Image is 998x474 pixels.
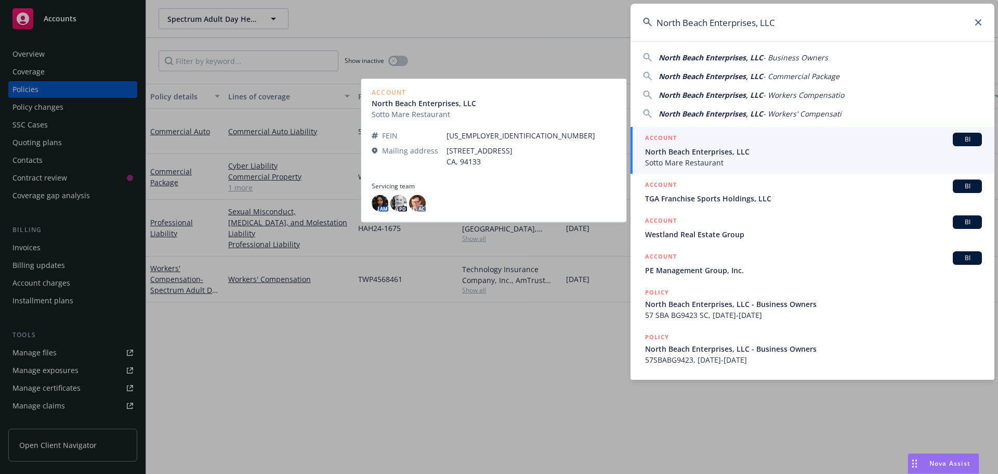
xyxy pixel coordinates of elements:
[645,299,982,310] span: North Beach Enterprises, LLC - Business Owners
[631,4,994,41] input: Search...
[659,90,763,100] span: North Beach Enterprises, LLC
[645,343,982,354] span: North Beach Enterprises, LLC - Business Owners
[645,133,677,145] h5: ACCOUNT
[645,354,982,365] span: 57SBABG9423, [DATE]-[DATE]
[631,326,994,371] a: POLICYNorth Beach Enterprises, LLC - Business Owners57SBABG9423, [DATE]-[DATE]
[908,453,979,474] button: Nova Assist
[763,90,844,100] span: - Workers Compensatio
[645,332,669,342] h5: POLICY
[645,265,982,276] span: PE Management Group, Inc.
[763,109,842,119] span: - Workers' Compensati
[645,180,677,192] h5: ACCOUNT
[631,210,994,246] a: ACCOUNTBIWestland Real Estate Group
[957,253,978,263] span: BI
[645,157,982,168] span: Sotto Mare Restaurant
[631,246,994,281] a: ACCOUNTBIPE Management Group, Inc.
[659,53,763,62] span: North Beach Enterprises, LLC
[659,109,763,119] span: North Beach Enterprises, LLC
[645,146,982,157] span: North Beach Enterprises, LLC
[957,217,978,227] span: BI
[645,215,677,228] h5: ACCOUNT
[645,287,669,298] h5: POLICY
[763,53,828,62] span: - Business Owners
[659,71,763,81] span: North Beach Enterprises, LLC
[763,71,839,81] span: - Commercial Package
[645,193,982,204] span: TGA Franchise Sports Holdings, LLC
[631,281,994,326] a: POLICYNorth Beach Enterprises, LLC - Business Owners57 SBA BG9423 SC, [DATE]-[DATE]
[645,251,677,264] h5: ACCOUNT
[631,174,994,210] a: ACCOUNTBITGA Franchise Sports Holdings, LLC
[631,371,994,416] a: POLICY
[645,229,982,240] span: Westland Real Estate Group
[957,182,978,191] span: BI
[631,127,994,174] a: ACCOUNTBINorth Beach Enterprises, LLCSotto Mare Restaurant
[929,459,970,468] span: Nova Assist
[908,454,921,473] div: Drag to move
[645,310,982,321] span: 57 SBA BG9423 SC, [DATE]-[DATE]
[645,377,669,387] h5: POLICY
[957,135,978,144] span: BI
